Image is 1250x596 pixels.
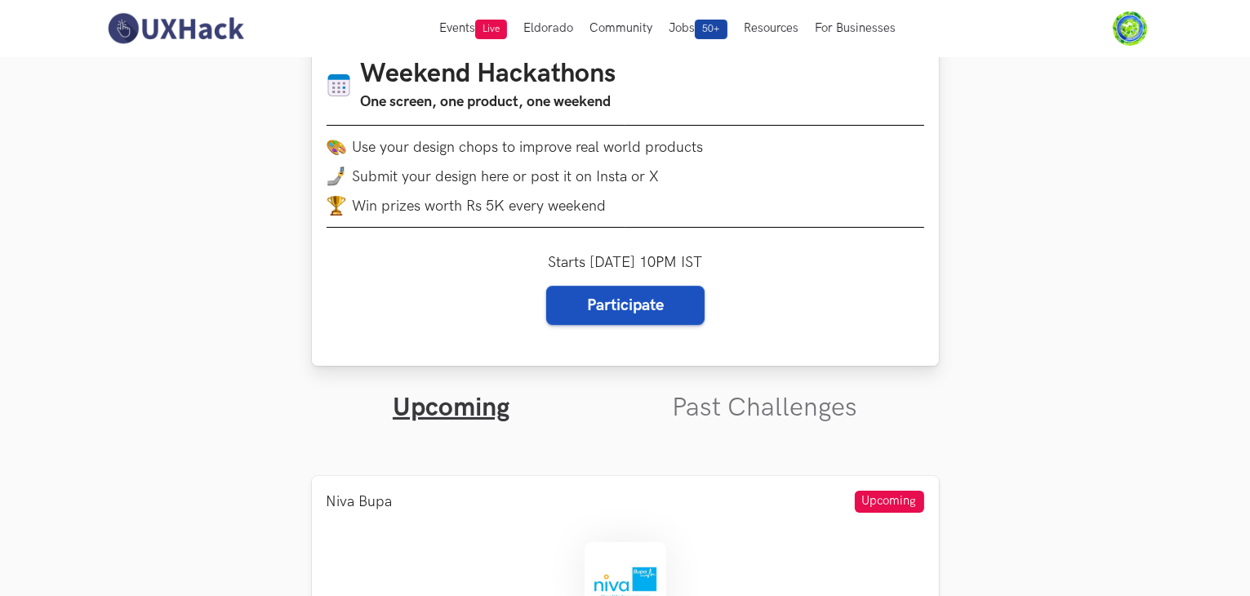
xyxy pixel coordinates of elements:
[695,20,727,39] span: 50+
[548,254,702,271] span: Starts [DATE] 10PM IST
[327,196,924,216] li: Win prizes worth Rs 5K every weekend
[546,286,705,325] button: Participate
[353,168,660,185] span: Submit your design here or post it on Insta or X
[1113,11,1147,46] img: Your profile pic
[327,137,924,157] li: Use your design chops to improve real world products
[475,20,507,39] span: Live
[361,91,616,113] h3: One screen, one product, one weekend
[327,196,346,216] img: trophy.png
[327,73,351,98] img: Calendar icon
[672,392,857,424] a: Past Challenges
[327,167,346,186] img: mobile-in-hand.png
[855,491,924,513] span: Upcoming
[361,59,616,91] h1: Weekend Hackathons
[103,11,248,46] img: UXHack-logo.png
[312,366,939,424] ul: Tabs Interface
[327,137,346,157] img: palette.png
[327,493,393,510] li: Niva Bupa
[393,392,509,424] a: Upcoming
